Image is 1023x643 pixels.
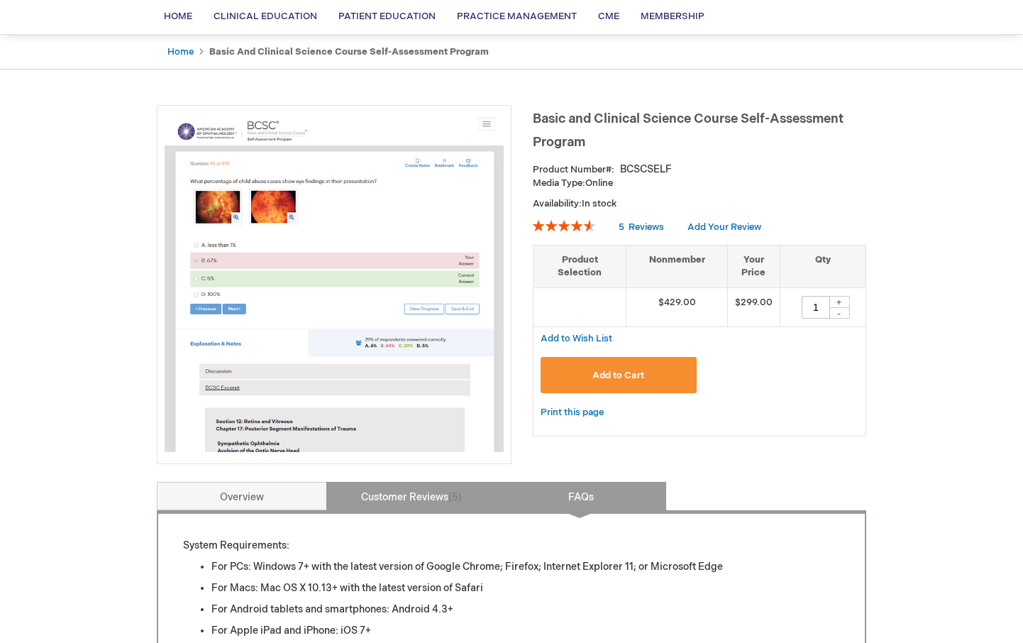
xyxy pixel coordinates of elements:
[687,221,761,233] a: Add Your Review
[533,177,585,189] strong: Media Type:
[620,163,672,177] div: BCSCSELF
[214,11,317,22] span: Clinical Education
[533,177,866,190] p: Online
[211,624,840,638] li: For Apple iPad and iPhone: iOS 7+
[533,220,595,231] div: 92%
[780,245,866,287] th: Qty
[448,491,462,503] span: 5
[629,221,664,233] span: Reviews
[183,539,840,553] p: System Requirements:
[802,296,830,319] input: Qty
[641,11,704,22] span: Membership
[727,245,780,287] th: Your Price
[338,11,436,22] span: Patient Education
[533,245,626,287] th: Product Selection
[211,581,840,595] li: For Macs: Mac OS X 10.13+ with the latest version of Safari
[211,560,840,574] li: For PCs: Windows 7+ with the latest version of Google Chrome; Firefox; Internet Explorer 11; or M...
[541,404,604,422] a: Print this page
[619,221,624,233] span: 5
[533,111,844,150] span: Basic and Clinical Science Course Self-Assessment Program
[167,46,194,57] a: Home
[626,287,728,326] td: $429.00
[211,603,840,617] li: For Android tablets and smartphones: Android 4.3+
[533,197,866,211] p: Availability:
[727,287,780,326] td: $299.00
[541,357,697,393] button: Add to Cart
[619,221,666,233] a: 5 Reviews
[457,11,577,22] span: Practice Management
[829,307,850,319] div: -
[326,482,497,510] a: Customer Reviews5
[541,333,612,344] span: Add to Wish List
[164,11,192,22] span: Home
[533,164,614,175] strong: Product Number
[541,332,612,344] a: Add to Wish List
[626,245,728,287] th: Nonmember
[829,296,850,308] div: +
[592,370,644,381] span: Add to Cart
[496,482,666,510] a: FAQs
[165,113,504,452] img: Basic and Clinical Science Course Self-Assessment Program
[157,482,327,510] a: Overview
[582,198,616,209] span: In stock
[598,11,619,22] span: CME
[209,46,489,57] strong: Basic and Clinical Science Course Self-Assessment Program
